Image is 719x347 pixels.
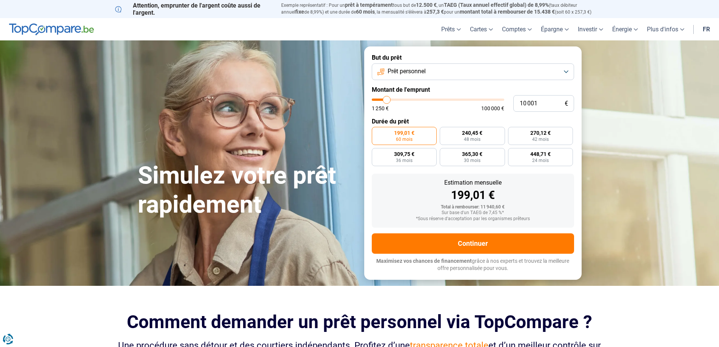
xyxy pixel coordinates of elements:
[372,86,574,93] label: Montant de l'emprunt
[378,205,568,210] div: Total à rembourser: 11 940,60 €
[372,258,574,272] p: grâce à nos experts et trouvez la meilleure offre personnalisée pour vous.
[465,18,497,40] a: Cartes
[497,18,536,40] a: Comptes
[372,63,574,80] button: Prêt personnel
[295,9,304,15] span: fixe
[530,151,551,157] span: 448,71 €
[372,106,389,111] span: 1 250 €
[378,216,568,222] div: *Sous réserve d'acceptation par les organismes prêteurs
[532,137,549,142] span: 42 mois
[372,118,574,125] label: Durée du prêt
[444,2,549,8] span: TAEG (Taux annuel effectif global) de 8,99%
[481,106,504,111] span: 100 000 €
[138,161,355,219] h1: Simulez votre prêt rapidement
[396,137,413,142] span: 60 mois
[532,158,549,163] span: 24 mois
[698,18,714,40] a: fr
[565,100,568,107] span: €
[462,151,482,157] span: 365,30 €
[608,18,642,40] a: Énergie
[464,137,480,142] span: 48 mois
[460,9,555,15] span: montant total à rembourser de 15.438 €
[356,9,375,15] span: 60 mois
[642,18,689,40] a: Plus d'infos
[115,2,272,16] p: Attention, emprunter de l'argent coûte aussi de l'argent.
[536,18,573,40] a: Épargne
[396,158,413,163] span: 36 mois
[376,258,472,264] span: Maximisez vos chances de financement
[345,2,393,8] span: prêt à tempérament
[530,130,551,136] span: 270,12 €
[378,210,568,216] div: Sur base d'un TAEG de 7,45 %*
[464,158,480,163] span: 30 mois
[462,130,482,136] span: 240,45 €
[372,54,574,61] label: But du prêt
[115,312,604,332] h2: Comment demander un prêt personnel via TopCompare ?
[378,190,568,201] div: 199,01 €
[378,180,568,186] div: Estimation mensuelle
[437,18,465,40] a: Prêts
[394,130,414,136] span: 199,01 €
[9,23,94,35] img: TopCompare
[281,2,604,15] p: Exemple représentatif : Pour un tous but de , un (taux débiteur annuel de 8,99%) et une durée de ...
[426,9,444,15] span: 257,3 €
[388,67,426,76] span: Prêt personnel
[394,151,414,157] span: 309,75 €
[573,18,608,40] a: Investir
[416,2,437,8] span: 12.500 €
[372,233,574,254] button: Continuer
